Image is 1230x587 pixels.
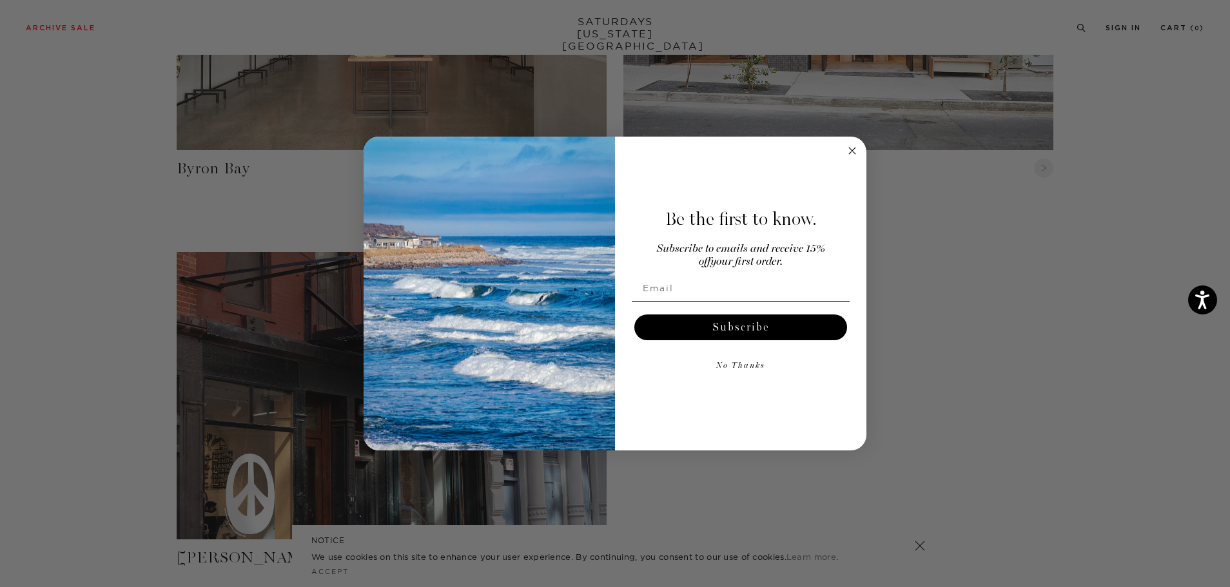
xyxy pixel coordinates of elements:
[699,256,710,267] span: off
[844,143,860,159] button: Close dialog
[632,301,850,302] img: underline
[632,275,850,301] input: Email
[364,137,615,451] img: 125c788d-000d-4f3e-b05a-1b92b2a23ec9.jpeg
[710,256,783,267] span: your first order.
[665,208,817,230] span: Be the first to know.
[634,314,847,340] button: Subscribe
[657,244,825,255] span: Subscribe to emails and receive 15%
[632,353,850,379] button: No Thanks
